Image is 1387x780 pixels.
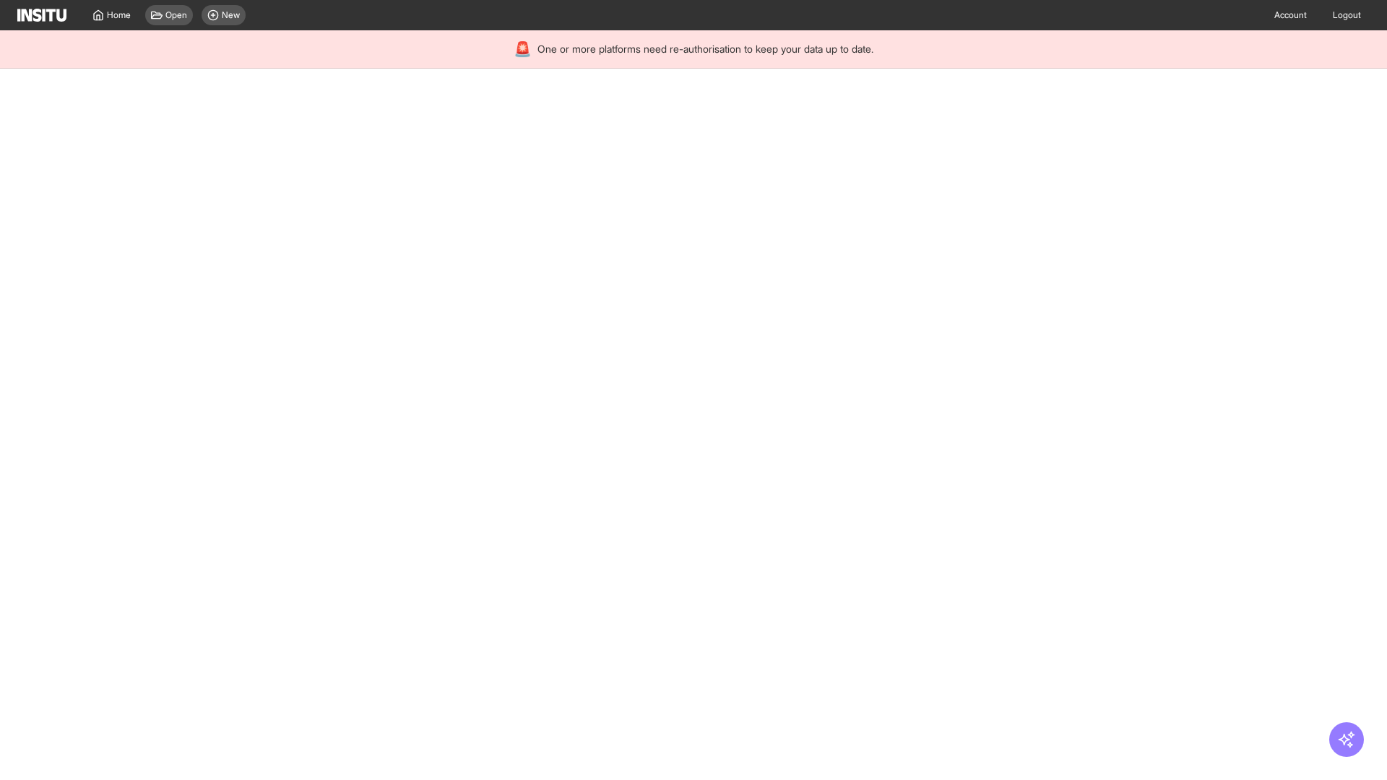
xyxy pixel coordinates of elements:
[222,9,240,21] span: New
[537,42,873,56] span: One or more platforms need re-authorisation to keep your data up to date.
[17,9,66,22] img: Logo
[165,9,187,21] span: Open
[514,39,532,59] div: 🚨
[107,9,131,21] span: Home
